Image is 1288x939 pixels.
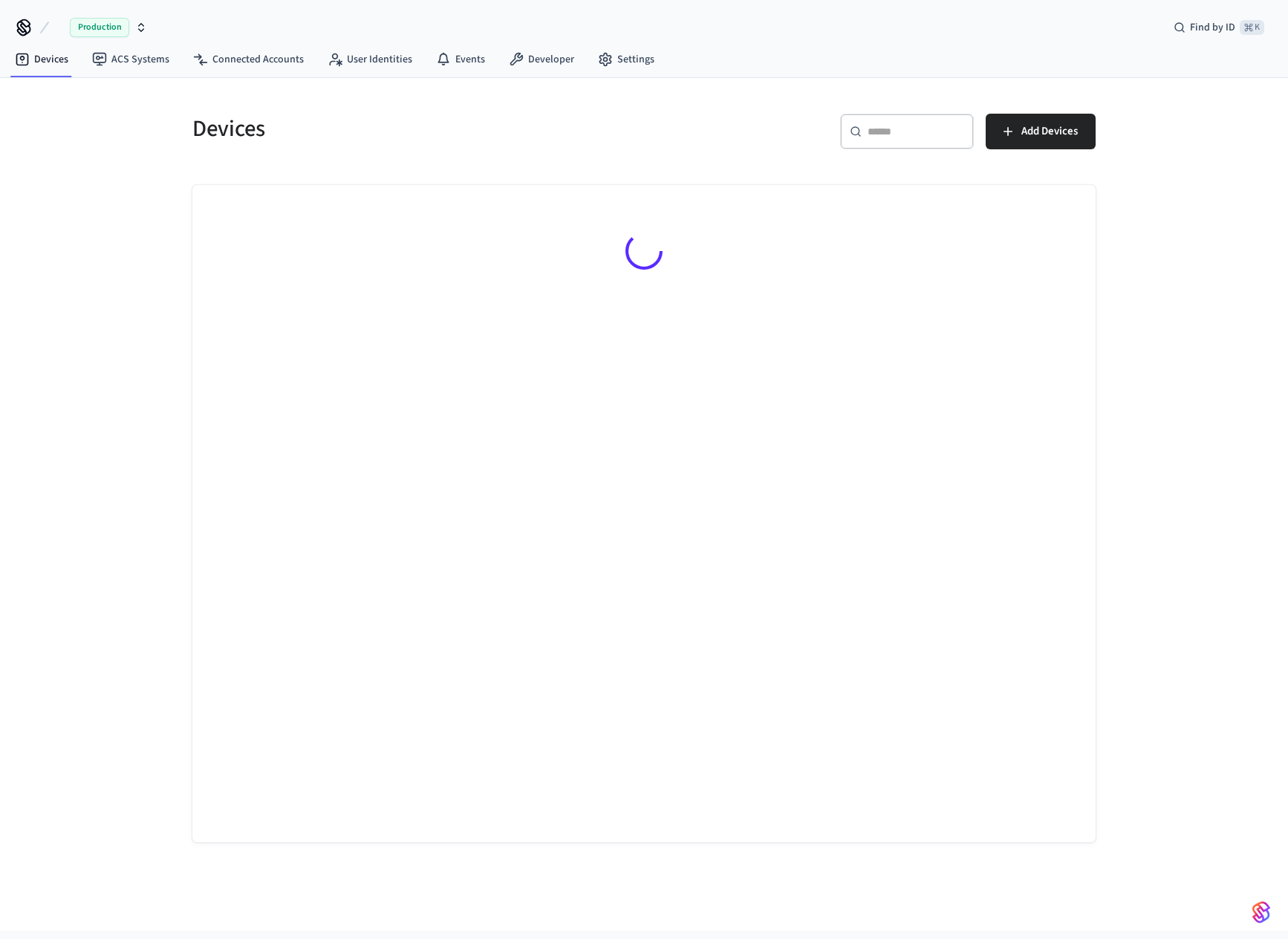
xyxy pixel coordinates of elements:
a: User Identities [316,46,424,73]
span: Add Devices [1021,122,1078,141]
img: SeamLogoGradient.69752ec5.svg [1252,900,1270,924]
a: Connected Accounts [181,46,316,73]
div: Find by ID⌘ K [1162,14,1276,41]
span: Find by ID [1190,20,1235,35]
span: ⌘ K [1240,20,1264,35]
a: Settings [586,46,666,73]
a: Devices [3,46,80,73]
button: Add Devices [986,114,1096,149]
a: Events [424,46,497,73]
h5: Devices [192,114,635,144]
a: ACS Systems [80,46,181,73]
a: Developer [497,46,586,73]
span: Production [70,18,129,37]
